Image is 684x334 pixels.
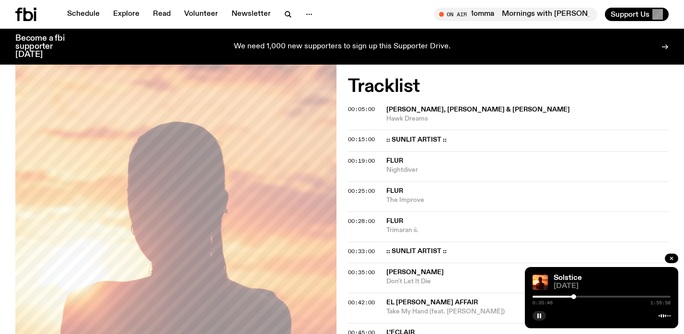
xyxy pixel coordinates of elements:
[386,277,599,286] span: Don't Let It Die
[554,274,582,282] a: Solstice
[147,8,176,21] a: Read
[61,8,105,21] a: Schedule
[348,300,375,305] button: 00:42:00
[348,137,375,142] button: 00:15:00
[348,78,669,95] h2: Tracklist
[533,275,548,290] img: A girl standing in the ocean as waist level, staring into the rise of the sun.
[348,135,375,143] span: 00:15:00
[386,106,570,113] span: [PERSON_NAME], [PERSON_NAME] & [PERSON_NAME]
[348,270,375,275] button: 00:35:00
[226,8,277,21] a: Newsletter
[348,268,375,276] span: 00:35:00
[348,299,375,306] span: 00:42:00
[107,8,145,21] a: Explore
[234,43,451,51] p: We need 1,000 new supporters to sign up this Supporter Drive.
[386,269,444,276] span: [PERSON_NAME]
[533,301,553,305] span: 0:35:46
[386,226,669,235] span: Trimaran ii.
[386,307,669,316] span: Take My Hand (feat. [PERSON_NAME])
[348,217,375,225] span: 00:28:00
[348,247,375,255] span: 00:33:00
[386,196,669,205] span: The Improve
[348,107,375,112] button: 00:05:00
[386,247,663,256] span: :: SUNLIT ARTIST ::
[650,301,671,305] span: 1:59:58
[386,135,663,145] span: :: SUNLIT ARTIST ::
[348,187,375,195] span: 00:25:00
[386,299,478,306] span: El [PERSON_NAME] Affair
[386,218,403,224] span: Flur
[348,105,375,113] span: 00:05:00
[611,10,649,19] span: Support Us
[554,283,671,290] span: [DATE]
[348,158,375,164] button: 00:19:00
[348,189,375,194] button: 00:25:00
[434,8,597,21] button: On AirMornings with [PERSON_NAME] // Interview with MommaMornings with [PERSON_NAME] // Interview...
[178,8,224,21] a: Volunteer
[348,219,375,224] button: 00:28:00
[386,188,403,194] span: Flur
[386,114,669,123] span: Hawk Dreams
[605,8,669,21] button: Support Us
[386,166,669,175] span: Nightdiver
[15,34,77,59] h3: Become a fbi supporter [DATE]
[348,157,375,165] span: 00:19:00
[348,249,375,254] button: 00:33:00
[386,157,403,164] span: Flur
